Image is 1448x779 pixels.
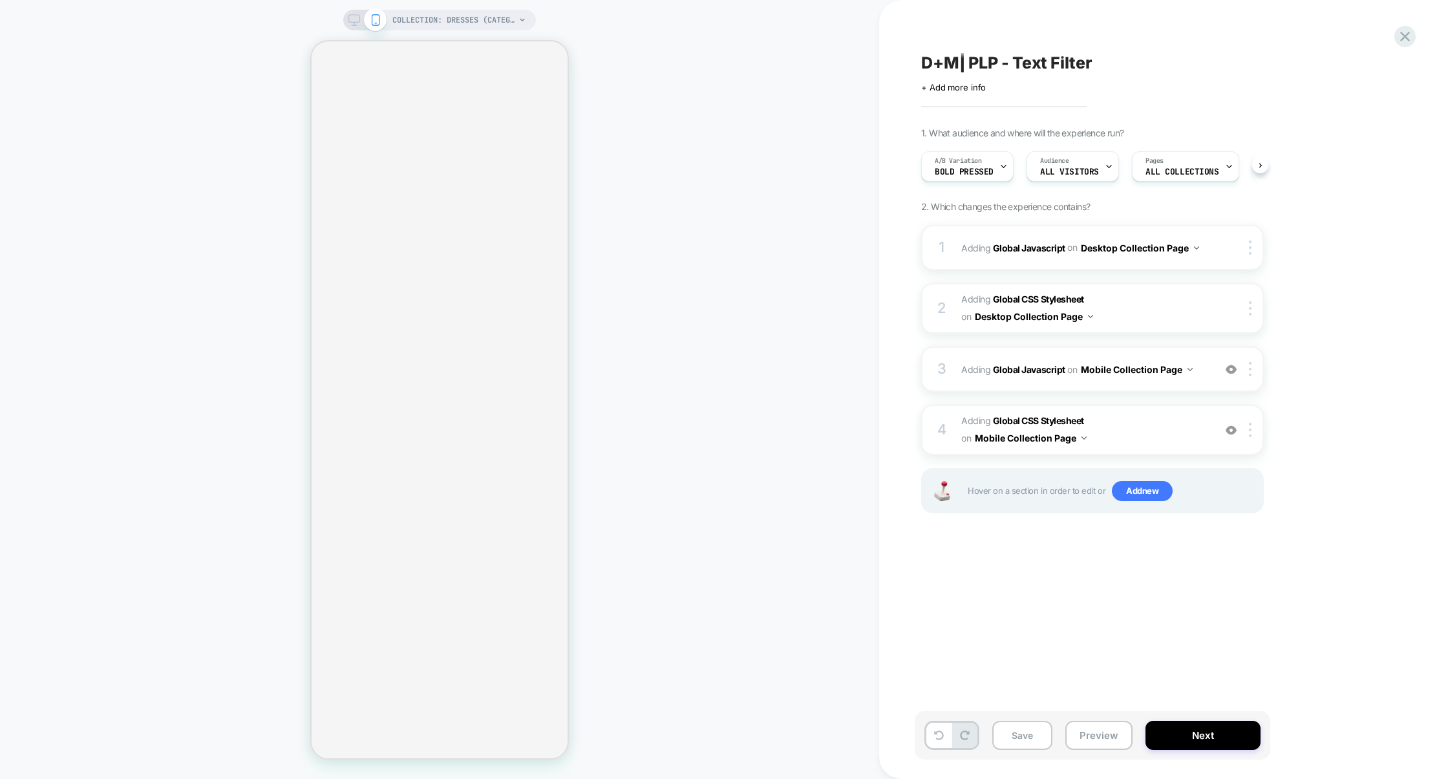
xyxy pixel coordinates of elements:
span: Audience [1040,156,1069,165]
img: Joystick [929,481,955,501]
span: on [1067,239,1077,255]
span: on [961,430,971,446]
b: Global CSS Stylesheet [993,415,1084,426]
span: Pages [1145,156,1164,165]
span: Adding [961,291,1208,326]
button: Desktop Collection Page [1081,239,1199,257]
img: crossed eye [1226,364,1237,375]
div: 3 [935,356,948,382]
span: ALL COLLECTIONS [1145,167,1219,176]
b: Global Javascript [993,364,1065,375]
span: COLLECTION: Dresses (Category) [392,10,515,30]
b: Global Javascript [993,242,1065,253]
button: Save [992,721,1052,750]
img: crossed eye [1226,425,1237,436]
button: Mobile Collection Page [975,429,1087,447]
span: Bold Pressed [935,167,994,176]
span: 1. What audience and where will the experience run? [921,127,1123,138]
img: close [1249,240,1251,255]
button: Mobile Collection Page [1081,360,1193,379]
span: Adding [961,412,1208,447]
span: Adding [961,360,1208,379]
span: D+M| PLP - Text Filter [921,53,1092,72]
div: 2 [935,295,948,321]
span: on [961,308,971,325]
div: 4 [935,417,948,443]
img: close [1249,423,1251,437]
img: down arrow [1187,368,1193,371]
span: 2. Which changes the experience contains? [921,201,1090,212]
span: on [1067,361,1077,378]
button: Desktop Collection Page [975,307,1093,326]
b: Global CSS Stylesheet [993,293,1084,304]
button: Preview [1065,721,1133,750]
span: A/B Variation [935,156,982,165]
div: 1 [935,235,948,261]
img: down arrow [1088,315,1093,318]
span: Adding [961,239,1208,257]
span: Add new [1112,481,1173,502]
span: Hover on a section in order to edit or [968,481,1256,502]
img: down arrow [1081,436,1087,440]
span: All Visitors [1040,167,1099,176]
button: Next [1145,721,1261,750]
img: close [1249,362,1251,376]
img: down arrow [1194,246,1199,250]
span: + Add more info [921,82,986,92]
img: close [1249,301,1251,315]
